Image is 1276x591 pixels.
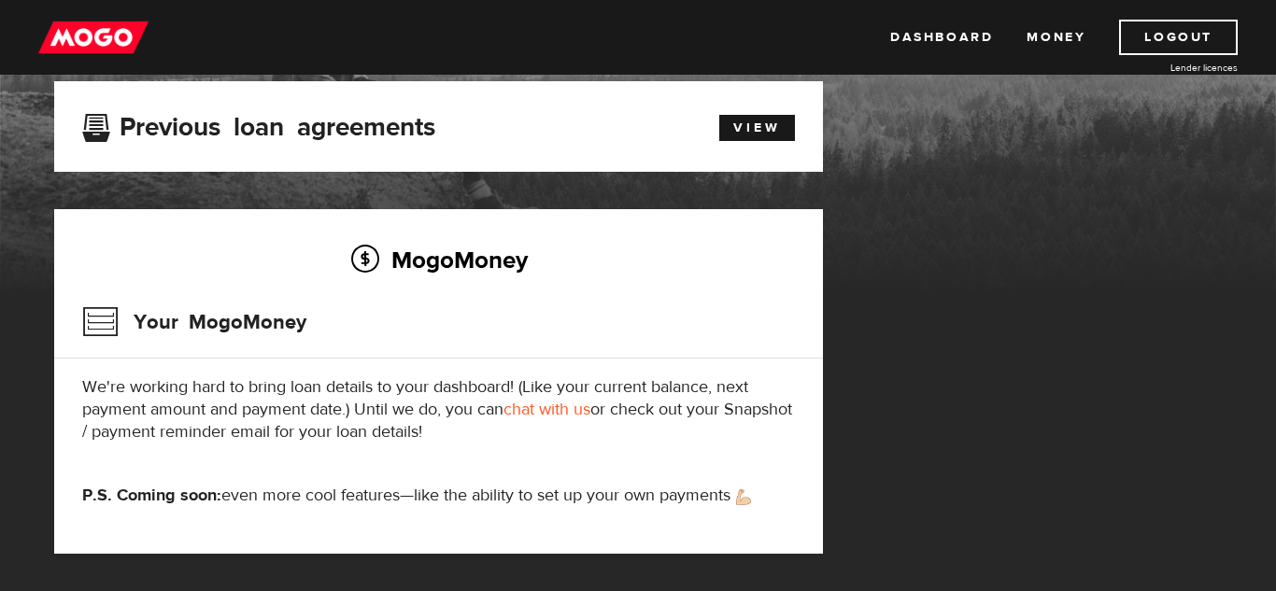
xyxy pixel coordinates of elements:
p: even more cool features—like the ability to set up your own payments [82,485,795,507]
a: Money [1027,20,1085,55]
h3: Your MogoMoney [82,298,306,346]
a: Logout [1119,20,1238,55]
img: mogo_logo-11ee424be714fa7cbb0f0f49df9e16ec.png [38,20,149,55]
h3: Previous loan agreements [82,112,435,136]
a: chat with us [503,399,590,420]
a: Dashboard [890,20,993,55]
a: Lender licences [1098,61,1238,75]
img: strong arm emoji [736,489,751,505]
h2: MogoMoney [82,240,795,279]
p: We're working hard to bring loan details to your dashboard! (Like your current balance, next paym... [82,376,795,443]
a: View [719,115,795,141]
strong: P.S. Coming soon: [82,485,221,506]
